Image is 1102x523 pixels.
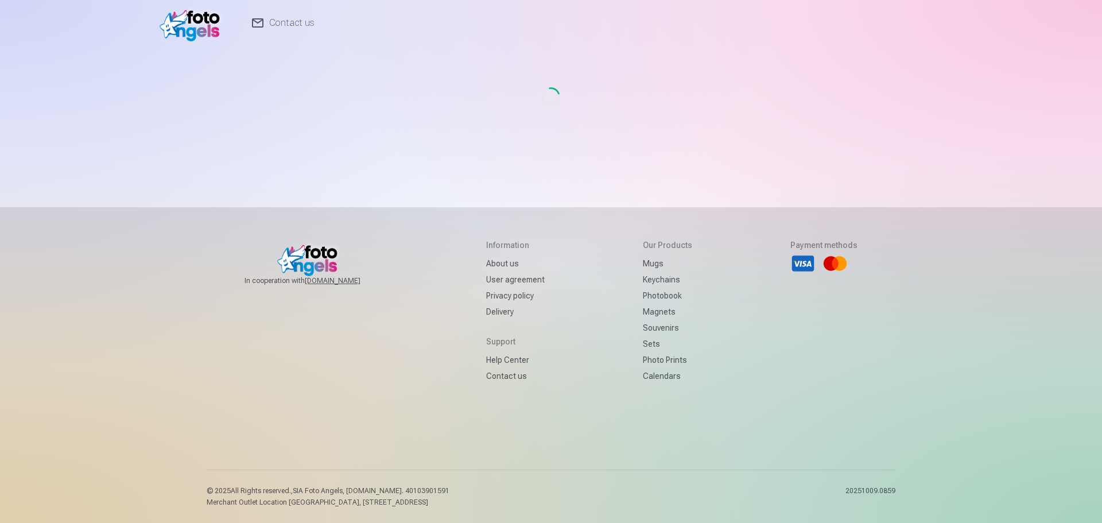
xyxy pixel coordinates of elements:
h5: Support [486,336,545,347]
a: Keychains [643,272,692,288]
h5: Our products [643,239,692,251]
a: Delivery [486,304,545,320]
span: SIA Foto Angels, [DOMAIN_NAME]. 40103901591 [293,487,449,495]
p: © 2025 All Rights reserved. , [207,486,449,495]
a: About us [486,255,545,272]
a: Magnets [643,304,692,320]
a: Photobook [643,288,692,304]
a: Contact us [486,368,545,384]
a: Help Center [486,352,545,368]
li: Mastercard [822,251,848,276]
a: Sets [643,336,692,352]
a: User agreement [486,272,545,288]
h5: Information [486,239,545,251]
a: Photo prints [643,352,692,368]
p: 20251009.0859 [845,486,895,507]
a: Privacy policy [486,288,545,304]
a: [DOMAIN_NAME] [305,276,388,285]
a: Souvenirs [643,320,692,336]
a: Calendars [643,368,692,384]
img: /v1 [160,5,226,41]
span: In cooperation with [245,276,388,285]
h5: Payment methods [790,239,857,251]
a: Mugs [643,255,692,272]
li: Visa [790,251,816,276]
p: Merchant Outlet Location [GEOGRAPHIC_DATA], [STREET_ADDRESS] [207,498,449,507]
